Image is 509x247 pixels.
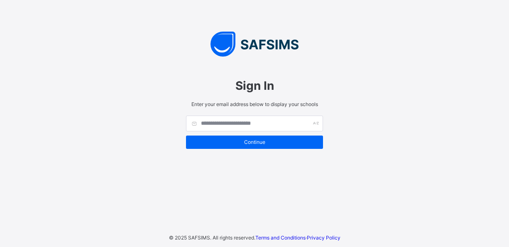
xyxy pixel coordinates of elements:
a: Terms and Conditions [255,235,306,241]
img: SAFSIMS Logo [178,32,331,57]
span: Enter your email address below to display your schools [186,101,323,107]
span: · [255,235,340,241]
a: Privacy Policy [307,235,340,241]
span: Sign In [186,79,323,93]
span: Continue [192,139,317,145]
span: © 2025 SAFSIMS. All rights reserved. [169,235,255,241]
